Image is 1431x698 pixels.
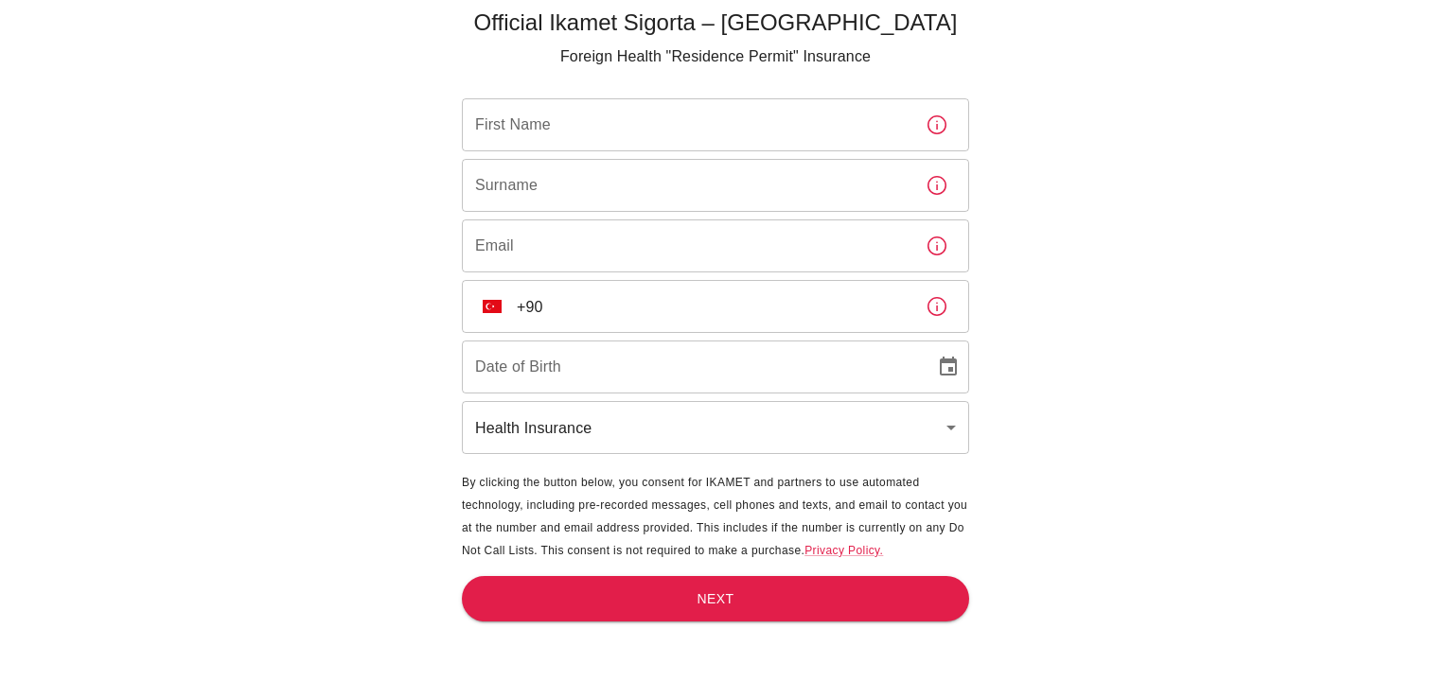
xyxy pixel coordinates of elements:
[462,340,922,393] input: DD/MM/YYYY
[462,8,969,38] h5: Official Ikamet Sigorta – [GEOGRAPHIC_DATA]
[462,401,969,454] div: Health Insurance
[462,45,969,68] p: Foreign Health "Residence Permit" Insurance
[462,576,969,622] button: Next
[483,300,502,313] img: unknown
[929,348,967,386] button: Choose date
[462,476,967,557] span: By clicking the button below, you consent for IKAMET and partners to use automated technology, in...
[475,289,509,323] button: Select country
[804,544,883,557] a: Privacy Policy.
